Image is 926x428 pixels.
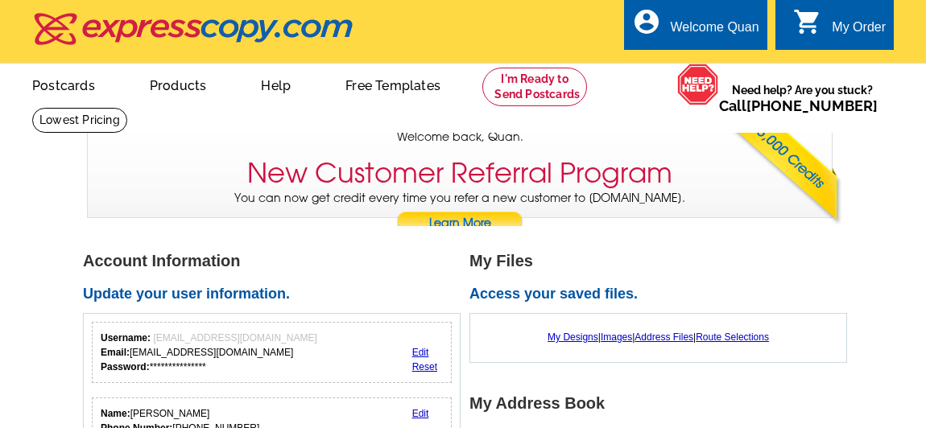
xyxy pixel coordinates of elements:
div: My Order [832,20,886,43]
a: Route Selections [696,331,769,343]
a: Address Files [635,331,693,343]
span: Need help? Are you stuck? [719,82,886,114]
a: [PHONE_NUMBER] [746,97,878,114]
h1: My Address Book [469,395,856,412]
span: [EMAIL_ADDRESS][DOMAIN_NAME] [153,332,316,344]
h3: New Customer Referral Program [247,157,672,190]
a: shopping_cart My Order [793,18,886,38]
strong: Email: [101,347,130,358]
strong: Name: [101,408,130,419]
a: Edit [412,408,429,419]
i: account_circle [632,7,661,36]
a: Help [235,65,316,103]
h2: Update your user information. [83,286,469,303]
a: Images [601,331,632,343]
a: Edit [412,347,429,358]
h1: My Files [469,253,856,270]
div: Your login information. [92,322,452,383]
a: My Designs [548,331,598,343]
strong: Username: [101,332,151,344]
span: Welcome back, Quan. [397,129,523,146]
img: help [677,64,719,105]
a: Learn More [396,212,523,236]
h1: Account Information [83,253,469,270]
i: shopping_cart [793,7,822,36]
a: Free Templates [320,65,466,103]
p: You can now get credit every time you refer a new customer to [DOMAIN_NAME]. [88,190,832,236]
span: Call [719,97,878,114]
div: Welcome Quan [671,20,759,43]
h2: Access your saved files. [469,286,856,303]
div: | | | [478,322,838,352]
strong: Password: [101,361,150,372]
a: Postcards [6,65,121,103]
a: Products [124,65,233,103]
a: Reset [412,361,437,372]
